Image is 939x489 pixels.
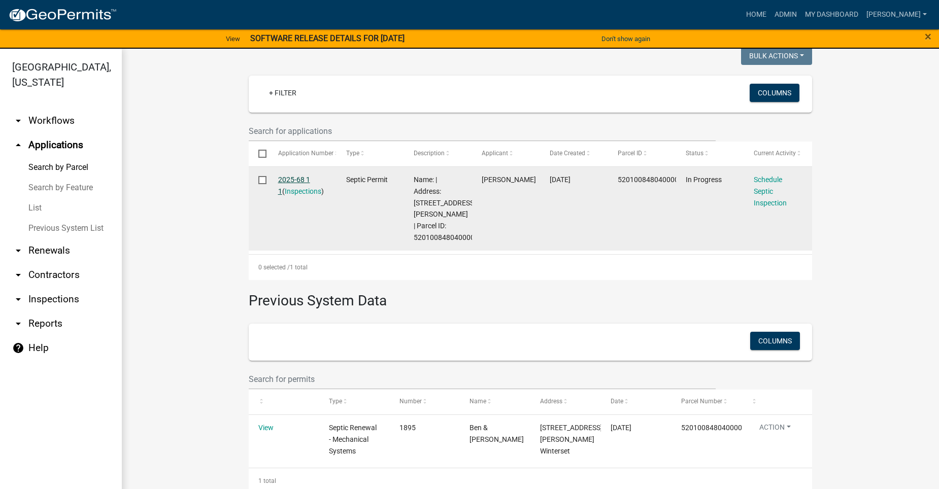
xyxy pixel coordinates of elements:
button: Columns [750,84,799,102]
i: arrow_drop_down [12,293,24,305]
a: View [222,30,244,47]
span: 520100848040000 [618,176,679,184]
span: In Progress [686,176,722,184]
span: 4/5/2022 [611,424,631,432]
a: Home [742,5,770,24]
span: Date [611,398,623,405]
datatable-header-cell: Current Activity [744,142,812,166]
span: Septic Permit [346,176,388,184]
button: Close [925,30,931,43]
i: arrow_drop_down [12,318,24,330]
span: Ben & Sara Moetsch [470,424,524,443]
a: View [258,424,274,432]
span: 06/24/2025 [550,176,571,184]
button: Action [751,422,799,437]
i: arrow_drop_down [12,115,24,127]
span: 2330 St. Charles Rd. Winterset [540,424,602,455]
span: Type [329,398,342,405]
span: Type [346,150,359,157]
i: arrow_drop_down [12,244,24,257]
a: Inspections [285,187,321,195]
input: Search for applications [249,121,716,142]
datatable-header-cell: Parcel Number [672,390,742,414]
datatable-header-cell: Type [336,142,404,166]
a: + Filter [261,84,305,102]
span: Application Number [278,150,333,157]
span: Septic Renewal - Mechanical Systems [329,424,377,455]
datatable-header-cell: Description [404,142,472,166]
button: Bulk Actions [741,47,812,65]
button: Don't show again [597,30,654,47]
input: Search for permits [249,369,716,390]
div: ( ) [278,174,327,197]
span: Number [399,398,422,405]
i: arrow_drop_up [12,139,24,151]
datatable-header-cell: Name [460,390,530,414]
span: × [925,29,931,44]
i: help [12,342,24,354]
span: Date Created [550,150,585,157]
datatable-header-cell: Application Number [268,142,336,166]
strong: SOFTWARE RELEASE DETAILS FOR [DATE] [250,33,405,43]
h3: Previous System Data [249,280,812,311]
datatable-header-cell: Parcel ID [608,142,676,166]
span: Description [414,150,445,157]
a: 2025-68 1 1 [278,176,310,195]
a: My Dashboard [801,5,862,24]
datatable-header-cell: Address [530,390,601,414]
a: Schedule Septic Inspection [754,176,787,207]
span: 0 selected / [258,264,290,271]
span: Address [540,398,562,405]
span: Status [686,150,703,157]
span: 1895 [399,424,416,432]
datatable-header-cell: Number [390,390,460,414]
span: 520100848040000 [681,424,742,432]
span: Name [470,398,486,405]
span: Applicant [482,150,508,157]
div: 1 total [249,255,812,280]
a: Admin [770,5,801,24]
datatable-header-cell: Select [249,142,268,166]
a: [PERSON_NAME] [862,5,931,24]
span: Parcel Number [681,398,722,405]
datatable-header-cell: Date Created [540,142,608,166]
datatable-header-cell: Date [601,390,672,414]
span: Name: | Address: 2330 ST CHARLES RD | Parcel ID: 520100848040000 [414,176,476,241]
datatable-header-cell: Status [676,142,744,166]
datatable-header-cell: Type [319,390,390,414]
span: Current Activity [754,150,796,157]
span: Rick Rogers [482,176,536,184]
span: Parcel ID [618,150,642,157]
datatable-header-cell: Applicant [472,142,540,166]
button: Columns [750,332,800,350]
i: arrow_drop_down [12,269,24,281]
